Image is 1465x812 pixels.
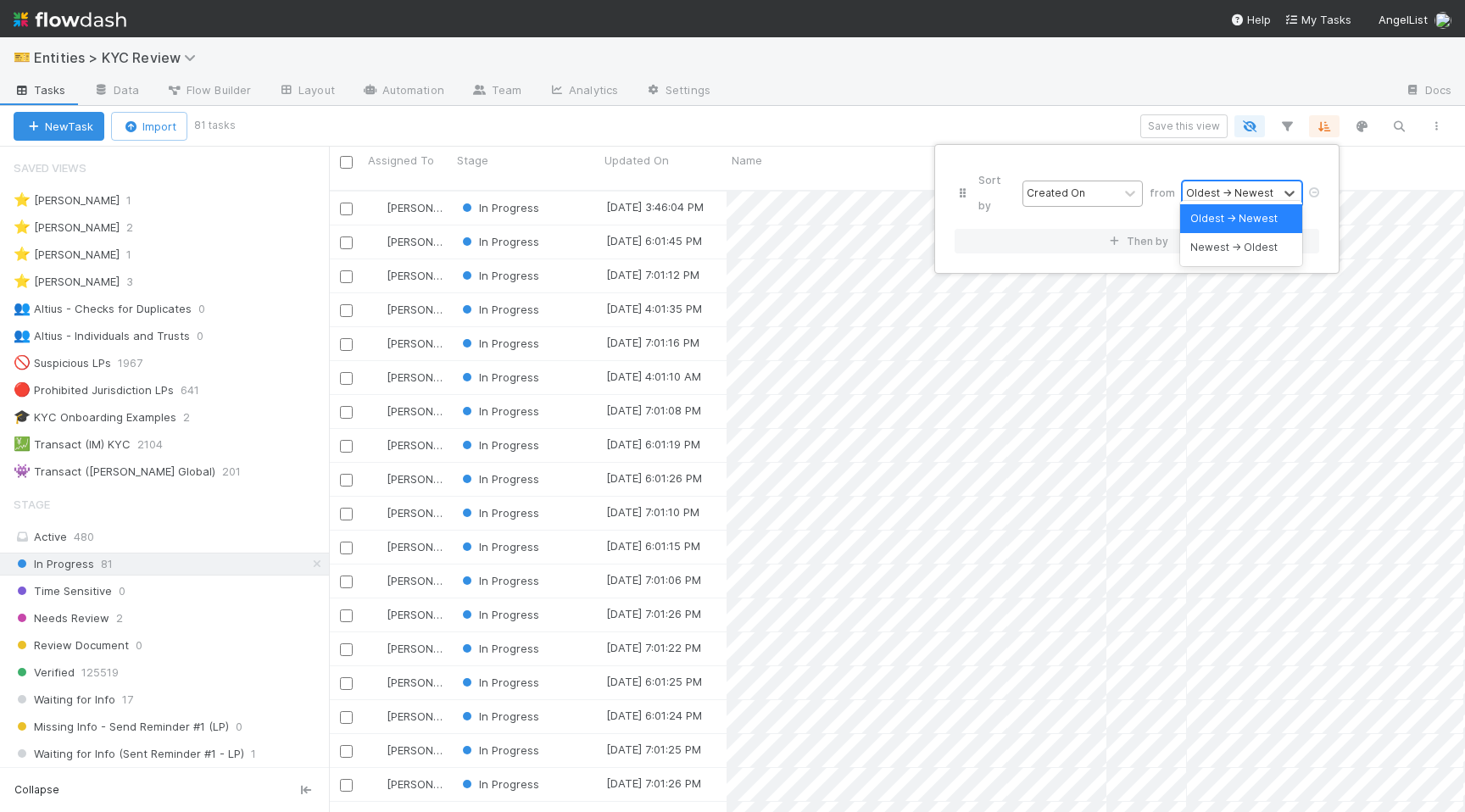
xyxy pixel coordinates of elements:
div: Oldest → Newest [1186,186,1273,201]
div: Created On [1027,186,1085,201]
div: Newest → Oldest [1180,233,1302,262]
button: Then by [955,229,1319,253]
div: Oldest → Newest [1180,204,1302,233]
div: Sort by [972,168,1022,219]
div: from [1143,181,1182,206]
